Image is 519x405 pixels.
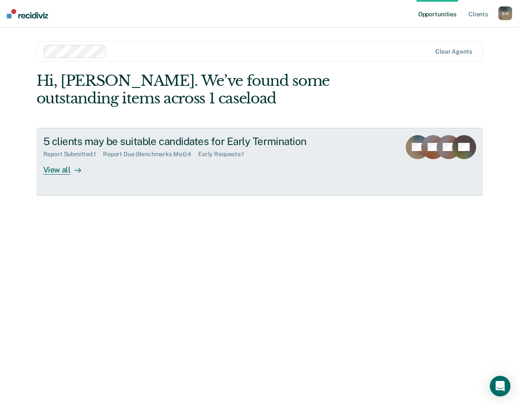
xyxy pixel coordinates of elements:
div: Clear agents [435,48,472,55]
div: Open Intercom Messenger [490,376,510,396]
a: 5 clients may be suitable candidates for Early TerminationReport Submitted:1Report Due (Benchmark... [36,128,483,196]
div: View all [43,158,91,175]
div: Hi, [PERSON_NAME]. We’ve found some outstanding items across 1 caseload [36,72,394,107]
div: Report Due (Benchmarks Met) : 4 [103,151,198,158]
div: 5 clients may be suitable candidates for Early Termination [43,135,344,148]
div: Report Submitted : 1 [43,151,103,158]
div: S H [498,6,512,20]
button: SH [498,6,512,20]
img: Recidiviz [7,9,48,18]
div: Early Requests : 1 [198,151,251,158]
